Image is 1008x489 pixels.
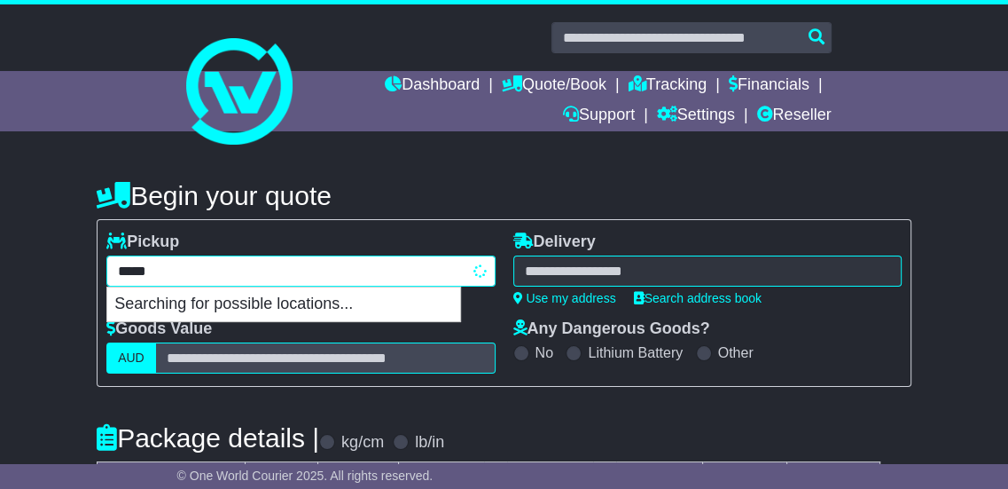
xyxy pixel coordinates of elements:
h4: Package details | [97,423,319,453]
a: Support [563,101,635,131]
label: No [535,344,553,361]
label: Any Dangerous Goods? [513,319,710,339]
a: Quote/Book [502,71,606,101]
a: Settings [657,101,735,131]
a: Search address book [634,291,762,305]
label: Pickup [106,233,179,252]
label: kg/cm [341,433,384,453]
span: © One World Courier 2025. All rights reserved. [177,469,434,483]
h4: Begin your quote [97,181,911,210]
label: Goods Value [106,319,212,339]
a: Tracking [629,71,707,101]
p: Searching for possible locations... [107,288,460,321]
label: AUD [106,343,156,374]
label: Delivery [513,233,596,252]
a: Financials [729,71,809,101]
a: Use my address [513,291,616,305]
a: Reseller [756,101,831,131]
label: lb/in [415,433,444,453]
label: Other [718,344,754,361]
typeahead: Please provide city [106,256,495,287]
a: Dashboard [385,71,480,101]
label: Lithium Battery [588,344,683,361]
